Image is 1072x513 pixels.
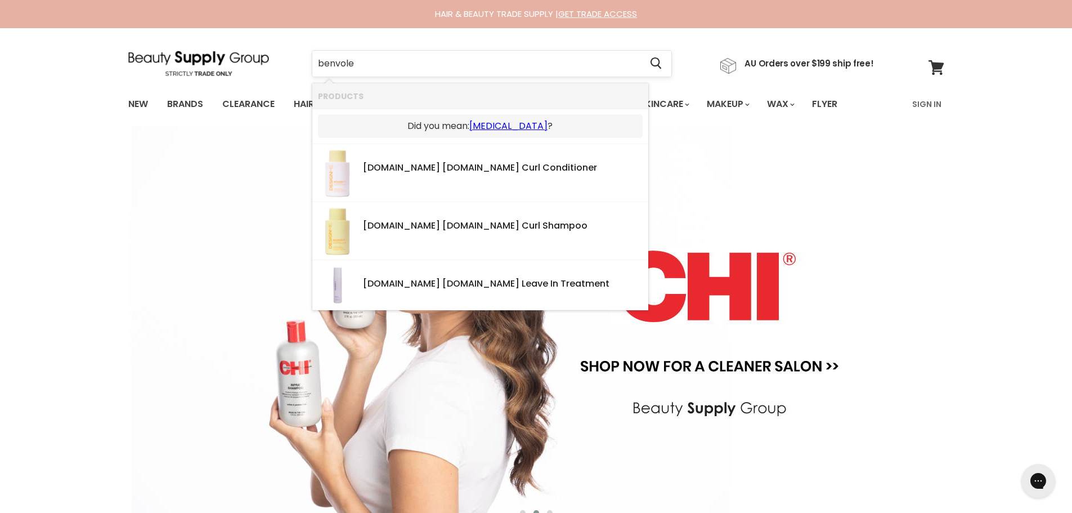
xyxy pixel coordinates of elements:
img: 1VB9rvss_200x.jpg [325,208,350,255]
li: Products: Design.Me Fab.Me Leave In Treatment [312,260,648,310]
p: Did you mean: ? [324,120,637,132]
iframe: Gorgias live chat messenger [1016,460,1061,502]
div: [DOMAIN_NAME] [DOMAIN_NAME] Curl Shampoo [363,221,643,233]
a: New [120,92,156,116]
div: [DOMAIN_NAME] [DOMAIN_NAME] Leave In Treatment [363,279,643,291]
div: HAIR & BEAUTY TRADE SUPPLY | [114,8,958,20]
a: Wax [759,92,801,116]
div: [DOMAIN_NAME] [DOMAIN_NAME] Curl Conditioner [363,163,643,175]
ul: Main menu [120,88,876,121]
input: Search [312,51,642,77]
form: Product [312,50,672,77]
img: UXTKan3E_200x.jpg [325,150,350,197]
li: Did you mean [312,109,648,144]
a: Brands [159,92,212,116]
a: Flyer [804,92,846,116]
a: [MEDICAL_DATA] [469,120,548,132]
li: Products [312,83,648,109]
a: Sign In [905,92,948,116]
img: 700824_200x.jpg [318,266,357,305]
a: Clearance [214,92,283,116]
button: Search [642,51,671,77]
nav: Main [114,88,958,121]
li: Products: Design.Me Bounce.Me Curl Shampoo [312,202,648,260]
li: Products: Design.Me Bounce.Me Curl Conditioner [312,144,648,202]
a: GET TRADE ACCESS [558,8,637,20]
a: Skincare [631,92,696,116]
a: Haircare [285,92,351,116]
a: Makeup [698,92,756,116]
